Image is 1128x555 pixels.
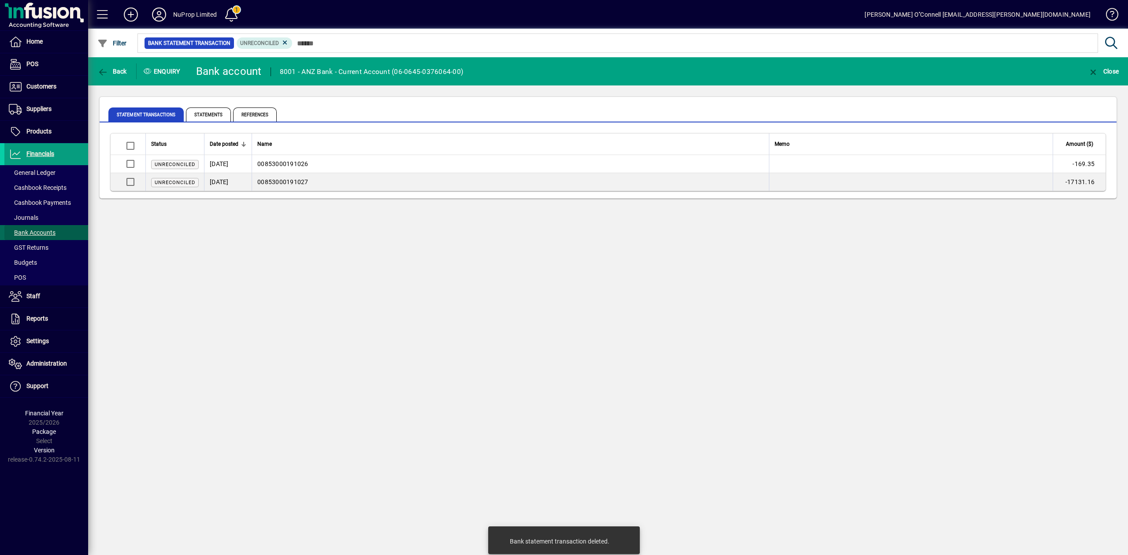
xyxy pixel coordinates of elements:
[210,139,246,149] div: Date posted
[26,382,48,389] span: Support
[233,107,277,122] span: References
[257,139,272,149] span: Name
[26,83,56,90] span: Customers
[775,139,1047,149] div: Memo
[32,428,56,435] span: Package
[9,229,56,236] span: Bank Accounts
[9,169,56,176] span: General Ledger
[4,255,88,270] a: Budgets
[9,199,71,206] span: Cashbook Payments
[257,160,308,167] span: 00853000191026
[108,107,184,122] span: Statement Transactions
[4,270,88,285] a: POS
[9,274,26,281] span: POS
[186,107,231,122] span: Statements
[204,155,252,173] td: [DATE]
[4,225,88,240] a: Bank Accounts
[26,150,54,157] span: Financials
[4,31,88,53] a: Home
[145,7,173,22] button: Profile
[1088,68,1119,75] span: Close
[4,53,88,75] a: POS
[26,337,49,344] span: Settings
[257,139,764,149] div: Name
[4,165,88,180] a: General Ledger
[280,65,464,79] div: 8001 - ANZ Bank - Current Account (06-0645-0376064-00)
[1066,139,1093,149] span: Amount ($)
[1053,173,1106,191] td: -17131.16
[4,285,88,307] a: Staff
[210,139,238,149] span: Date posted
[775,139,790,149] span: Memo
[1058,139,1101,149] div: Amount ($)
[4,98,88,120] a: Suppliers
[4,195,88,210] a: Cashbook Payments
[26,60,38,67] span: POS
[1086,63,1121,79] button: Close
[151,139,199,149] div: Status
[1099,2,1117,30] a: Knowledge Base
[4,180,88,195] a: Cashbook Receipts
[9,184,67,191] span: Cashbook Receipts
[4,121,88,143] a: Products
[25,410,63,417] span: Financial Year
[155,162,195,167] span: Unreconciled
[257,178,308,185] span: 00853000191027
[9,259,37,266] span: Budgets
[240,40,279,46] span: Unreconciled
[1053,155,1106,173] td: -169.35
[237,37,293,49] mat-chip: Reconciliation Status: Unreconciled
[97,40,127,47] span: Filter
[88,63,137,79] app-page-header-button: Back
[1079,63,1128,79] app-page-header-button: Close enquiry
[97,68,127,75] span: Back
[26,105,52,112] span: Suppliers
[9,244,48,251] span: GST Returns
[117,7,145,22] button: Add
[34,447,55,454] span: Version
[4,330,88,352] a: Settings
[26,360,67,367] span: Administration
[26,315,48,322] span: Reports
[26,128,52,135] span: Products
[4,76,88,98] a: Customers
[204,173,252,191] td: [DATE]
[95,63,129,79] button: Back
[26,38,43,45] span: Home
[4,353,88,375] a: Administration
[4,210,88,225] a: Journals
[196,64,262,78] div: Bank account
[4,308,88,330] a: Reports
[173,7,217,22] div: NuProp Limited
[155,180,195,185] span: Unreconciled
[137,64,189,78] div: Enquiry
[4,240,88,255] a: GST Returns
[865,7,1091,22] div: [PERSON_NAME] O''Connell [EMAIL_ADDRESS][PERSON_NAME][DOMAIN_NAME]
[510,537,609,546] div: Bank statement transaction deleted.
[151,139,167,149] span: Status
[95,35,129,51] button: Filter
[9,214,38,221] span: Journals
[148,39,230,48] span: Bank Statement Transaction
[26,292,40,300] span: Staff
[4,375,88,397] a: Support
